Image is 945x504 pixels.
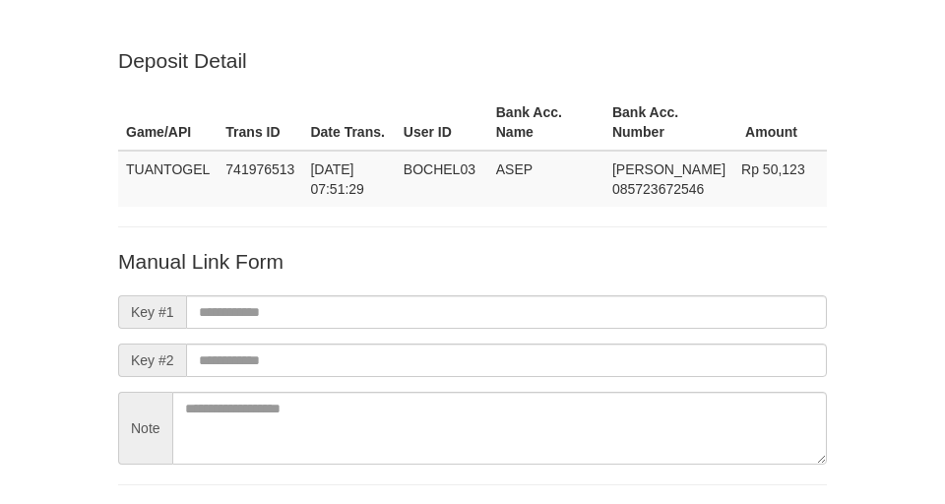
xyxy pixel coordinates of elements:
[118,247,827,276] p: Manual Link Form
[496,161,533,177] span: ASEP
[218,151,302,207] td: 741976513
[604,94,733,151] th: Bank Acc. Number
[118,392,172,465] span: Note
[118,46,827,75] p: Deposit Detail
[118,151,218,207] td: TUANTOGEL
[612,181,704,197] span: Copy 085723672546 to clipboard
[118,295,186,329] span: Key #1
[612,161,725,177] span: [PERSON_NAME]
[118,344,186,377] span: Key #2
[218,94,302,151] th: Trans ID
[118,94,218,151] th: Game/API
[310,161,364,197] span: [DATE] 07:51:29
[302,94,395,151] th: Date Trans.
[396,94,488,151] th: User ID
[488,94,604,151] th: Bank Acc. Name
[733,94,827,151] th: Amount
[404,161,475,177] span: BOCHEL03
[741,161,805,177] span: Rp 50,123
